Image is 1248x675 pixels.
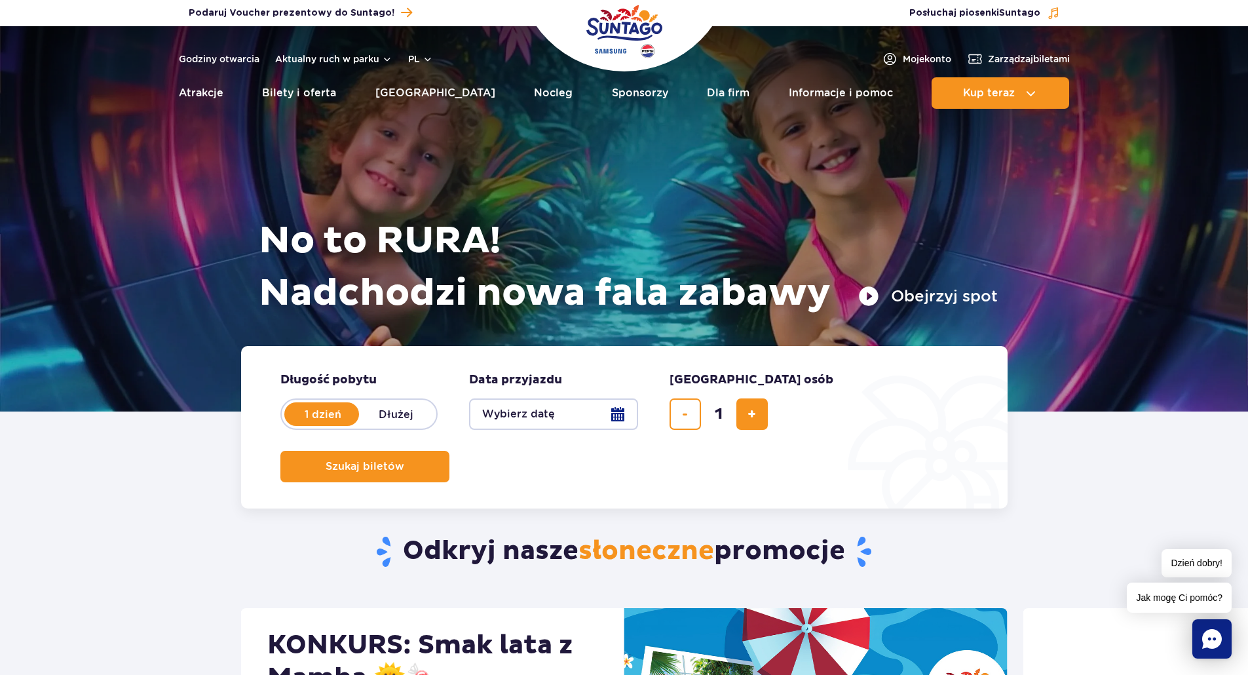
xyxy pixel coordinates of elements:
button: Obejrzyj spot [858,286,998,307]
button: Szukaj biletów [280,451,449,482]
span: Posłuchaj piosenki [909,7,1040,20]
span: Podaruj Voucher prezentowy do Suntago! [189,7,394,20]
button: dodaj bilet [736,398,768,430]
button: usuń bilet [670,398,701,430]
span: [GEOGRAPHIC_DATA] osób [670,372,833,388]
span: słoneczne [578,535,714,568]
div: Chat [1192,619,1232,659]
button: Wybierz datę [469,398,638,430]
h1: No to RURA! Nadchodzi nowa fala zabawy [259,215,998,320]
a: Godziny otwarcia [179,52,259,66]
a: Informacje i pomoc [789,77,893,109]
span: Kup teraz [963,87,1015,99]
span: Moje konto [903,52,951,66]
button: pl [408,52,433,66]
input: liczba biletów [703,398,734,430]
a: Dla firm [707,77,749,109]
span: Dzień dobry! [1162,549,1232,577]
button: Aktualny ruch w parku [275,54,392,64]
a: Bilety i oferta [262,77,336,109]
button: Kup teraz [932,77,1069,109]
span: Data przyjazdu [469,372,562,388]
a: Mojekonto [882,51,951,67]
span: Jak mogę Ci pomóc? [1127,583,1232,613]
a: [GEOGRAPHIC_DATA] [375,77,495,109]
label: Dłużej [359,400,434,428]
form: Planowanie wizyty w Park of Poland [241,346,1008,509]
button: Posłuchaj piosenkiSuntago [909,7,1060,20]
span: Długość pobytu [280,372,377,388]
a: Zarządzajbiletami [967,51,1070,67]
a: Podaruj Voucher prezentowy do Suntago! [189,4,412,22]
a: Atrakcje [179,77,223,109]
h2: Odkryj nasze promocje [240,535,1008,569]
span: Zarządzaj biletami [988,52,1070,66]
a: Sponsorzy [612,77,668,109]
a: Nocleg [534,77,573,109]
span: Szukaj biletów [326,461,404,473]
span: Suntago [999,9,1040,18]
label: 1 dzień [286,400,360,428]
